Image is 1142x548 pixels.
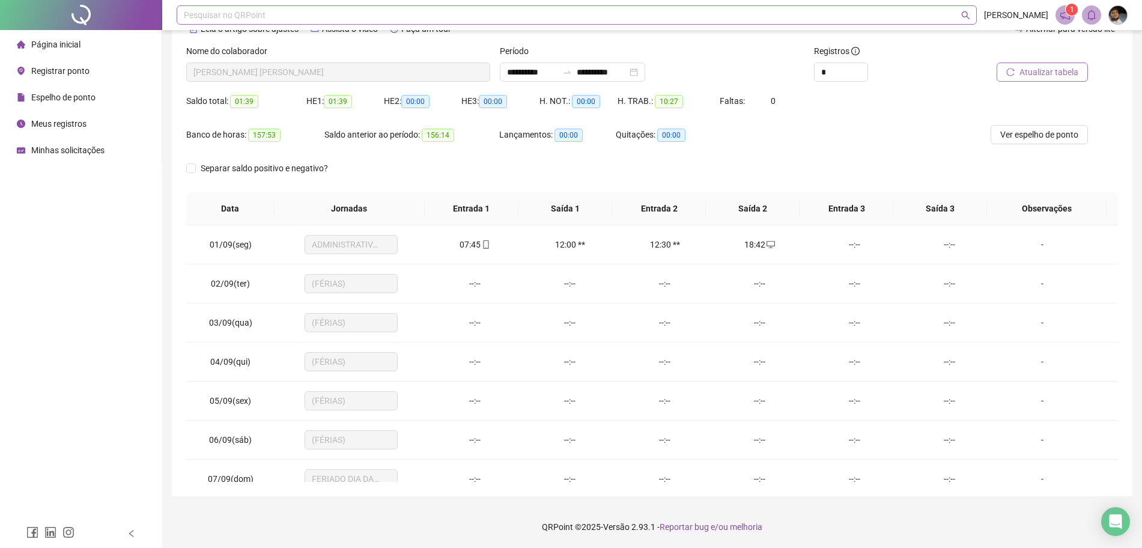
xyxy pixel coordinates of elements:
[312,314,390,332] span: (FÉRIAS)
[1007,316,1078,329] div: -
[817,238,893,251] div: --:--
[210,240,252,249] span: 01/09(seg)
[312,353,390,371] span: (FÉRIAS)
[1070,5,1074,14] span: 1
[1000,128,1078,141] span: Ver espelho de ponto
[655,95,683,108] span: 10:27
[997,202,1096,215] span: Observações
[532,316,608,329] div: --:--
[437,472,513,486] div: --:--
[532,277,608,290] div: --:--
[461,94,539,108] div: HE 3:
[765,240,775,249] span: desktop
[572,95,600,108] span: 00:00
[500,44,536,58] label: Período
[499,128,616,142] div: Lançamentos:
[997,62,1088,82] button: Atualizar tabela
[722,433,798,446] div: --:--
[312,275,390,293] span: (FÉRIAS)
[1109,6,1127,24] img: 37103
[437,355,513,368] div: --:--
[210,357,251,367] span: 04/09(qui)
[912,433,988,446] div: --:--
[17,93,25,102] span: file
[817,472,893,486] div: --:--
[479,95,507,108] span: 00:00
[437,238,513,251] div: 07:45
[616,128,732,142] div: Quitações:
[437,433,513,446] div: --:--
[312,431,390,449] span: (FÉRIAS)
[627,316,703,329] div: --:--
[961,11,970,20] span: search
[627,472,703,486] div: --:--
[562,67,572,77] span: to
[17,40,25,49] span: home
[196,162,333,175] span: Separar saldo positivo e negativo?
[627,277,703,290] div: --:--
[31,119,87,129] span: Meus registros
[657,129,685,142] span: 00:00
[17,120,25,128] span: clock-circle
[817,277,893,290] div: --:--
[660,522,762,532] span: Reportar bug e/ou melhoria
[987,192,1106,225] th: Observações
[722,277,798,290] div: --:--
[851,47,860,55] span: info-circle
[211,279,250,288] span: 02/09(ter)
[1007,277,1078,290] div: -
[193,63,483,81] span: GEORGE PAIXÃO DA CONCEIÇÃO
[422,129,454,142] span: 156:14
[324,95,352,108] span: 01:39
[532,433,608,446] div: --:--
[1007,238,1078,251] div: -
[127,529,136,538] span: left
[554,129,583,142] span: 00:00
[31,93,96,102] span: Espelho de ponto
[230,95,258,108] span: 01:39
[186,94,306,108] div: Saldo total:
[324,128,499,142] div: Saldo anterior ao período:
[612,192,706,225] th: Entrada 2
[210,396,251,406] span: 05/09(sex)
[208,474,254,484] span: 07/09(dom)
[209,435,252,445] span: 06/09(sáb)
[1086,10,1097,20] span: bell
[401,95,430,108] span: 00:00
[817,316,893,329] div: --:--
[814,44,860,58] span: Registros
[31,145,105,155] span: Minhas solicitações
[817,355,893,368] div: --:--
[384,94,461,108] div: HE 2:
[186,128,324,142] div: Banco de horas:
[518,192,612,225] th: Saída 1
[17,67,25,75] span: environment
[800,192,893,225] th: Entrada 3
[722,316,798,329] div: --:--
[627,355,703,368] div: --:--
[984,8,1048,22] span: [PERSON_NAME]
[817,433,893,446] div: --:--
[26,526,38,538] span: facebook
[306,94,384,108] div: HE 1:
[437,394,513,407] div: --:--
[603,522,630,532] span: Versão
[425,192,518,225] th: Entrada 1
[186,44,275,58] label: Nome do colaborador
[562,67,572,77] span: swap-right
[437,277,513,290] div: --:--
[722,355,798,368] div: --:--
[912,472,988,486] div: --:--
[1101,507,1130,536] div: Open Intercom Messenger
[627,433,703,446] div: --:--
[991,125,1088,144] button: Ver espelho de ponto
[618,94,720,108] div: H. TRAB.:
[532,472,608,486] div: --:--
[437,316,513,329] div: --:--
[1066,4,1078,16] sup: 1
[627,394,703,407] div: --:--
[274,192,425,225] th: Jornadas
[31,66,90,76] span: Registrar ponto
[1007,472,1078,486] div: -
[17,146,25,154] span: schedule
